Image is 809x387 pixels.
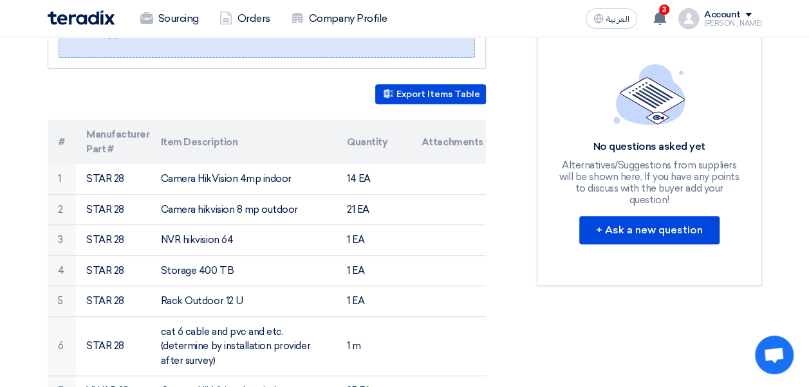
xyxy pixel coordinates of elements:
[76,225,151,256] td: STAR 28
[130,4,209,33] a: Sourcing
[411,120,486,164] th: Attachments
[755,336,794,374] div: Open chat
[704,20,762,27] div: [PERSON_NAME]
[337,194,411,225] td: 21 EA
[151,255,337,286] td: Storage 400 TB
[48,316,77,376] td: 6
[76,255,151,286] td: STAR 28
[659,4,669,15] span: 3
[76,120,151,164] th: Manufacturer Part #
[337,316,411,376] td: 1 m
[151,164,337,194] td: Camera HikVision 4mp indoor
[579,216,720,244] button: + Ask a new question
[48,164,77,194] td: 1
[151,316,337,376] td: cat 6 cable and pvc and etc. (determine by installation provider after survey)
[613,64,685,124] img: empty_state_list.svg
[48,120,77,164] th: #
[151,286,337,317] td: Rack Outdoor 12 U
[76,316,151,376] td: STAR 28
[76,164,151,194] td: STAR 28
[337,286,411,317] td: 1 EA
[555,159,743,206] div: Alternatives/Suggestions from suppliers will be shown here, If you have any points to discuss wit...
[151,225,337,256] td: NVR hikvision 64
[76,286,151,317] td: STAR 28
[606,15,629,24] span: العربية
[375,84,486,104] button: Export Items Table
[151,120,337,164] th: Item Description
[48,225,77,256] td: 3
[337,255,411,286] td: 1 EA
[337,225,411,256] td: 1 EA
[48,255,77,286] td: 4
[281,4,398,33] a: Company Profile
[555,140,743,154] div: No questions asked yet
[48,286,77,317] td: 5
[337,164,411,194] td: 14 EA
[678,8,699,29] img: profile_test.png
[586,8,637,29] button: العربية
[337,120,411,164] th: Quantity
[704,10,741,21] div: Account
[48,194,77,225] td: 2
[151,194,337,225] td: Camera hikvision 8 mp outdoor
[209,4,281,33] a: Orders
[48,10,115,25] img: Teradix logo
[76,194,151,225] td: STAR 28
